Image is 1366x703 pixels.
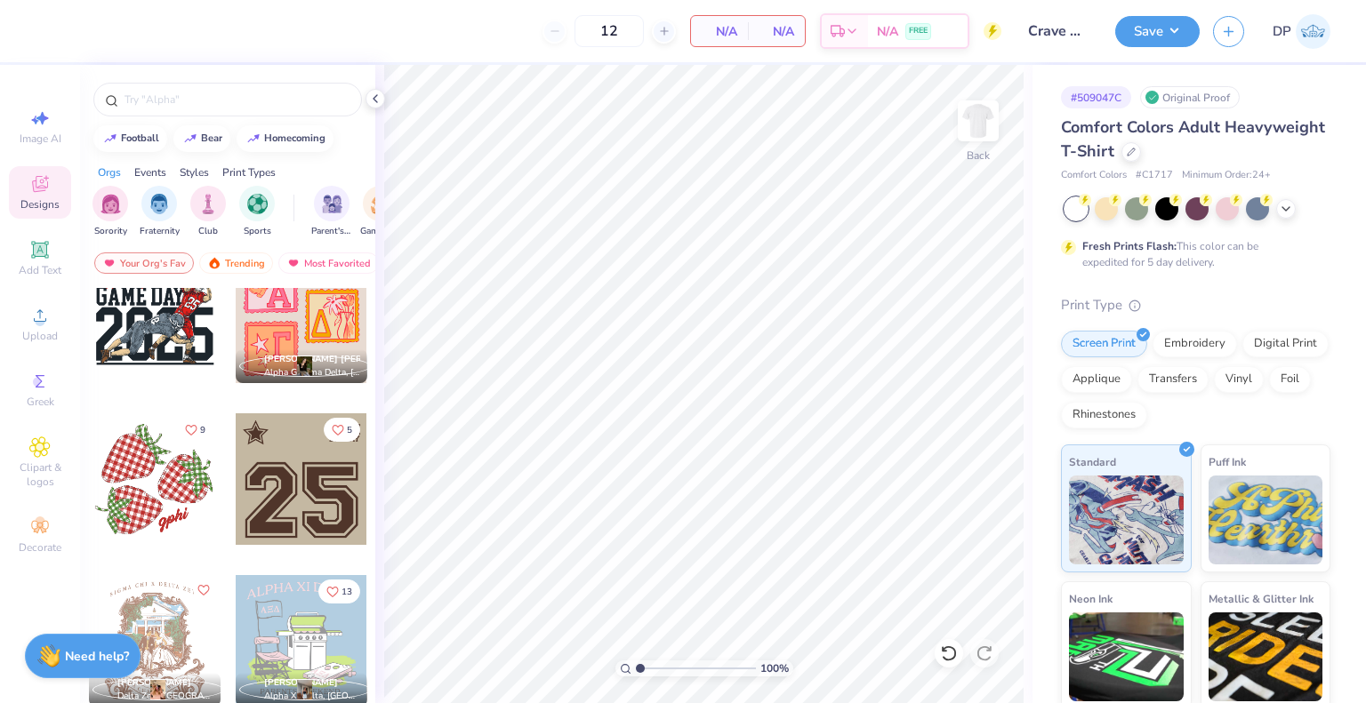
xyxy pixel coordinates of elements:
input: Try "Alpha" [123,91,350,108]
span: Sports [244,225,271,238]
div: football [121,133,159,143]
div: Back [967,148,990,164]
img: Back [960,103,996,139]
strong: Fresh Prints Flash: [1082,239,1177,253]
button: filter button [190,186,226,238]
span: Game Day [360,225,401,238]
div: This color can be expedited for 5 day delivery. [1082,238,1301,270]
div: Embroidery [1153,331,1237,357]
button: Like [318,579,360,603]
button: Like [324,418,360,442]
button: bear [173,125,230,152]
span: Add Text [19,263,61,277]
strong: Need help? [65,648,129,665]
div: filter for Fraternity [140,186,180,238]
button: homecoming [237,125,333,152]
input: Untitled Design [1015,13,1102,49]
span: 5 [347,426,352,435]
div: Trending [199,252,273,274]
button: filter button [140,186,180,238]
div: Styles [180,164,209,180]
span: Standard [1069,452,1116,471]
button: Like [193,579,214,601]
a: DP [1273,14,1330,49]
img: Sorority Image [100,194,121,214]
img: trend_line.gif [103,133,117,144]
div: Transfers [1137,366,1209,393]
div: Most Favorited [278,252,379,274]
img: Parent's Weekend Image [322,194,342,214]
img: most_fav.gif [102,257,117,269]
span: Comfort Colors Adult Heavyweight T-Shirt [1061,116,1325,162]
div: Applique [1061,366,1132,393]
span: [PERSON_NAME] [117,676,191,689]
span: 100 % [760,660,789,676]
button: filter button [311,186,352,238]
span: FREE [909,25,928,37]
img: Club Image [198,194,218,214]
span: N/A [702,22,737,41]
img: Puff Ink [1209,475,1323,564]
span: Fraternity [140,225,180,238]
img: trend_line.gif [183,133,197,144]
span: [PERSON_NAME] [264,676,338,689]
img: Deepanshu Pandey [1296,14,1330,49]
img: Fraternity Image [149,194,169,214]
span: Greek [27,395,54,409]
div: Your Org's Fav [94,252,194,274]
div: Events [134,164,166,180]
div: homecoming [264,133,325,143]
span: # C1717 [1136,168,1173,183]
div: filter for Club [190,186,226,238]
span: Comfort Colors [1061,168,1127,183]
img: Game Day Image [371,194,391,214]
span: Club [198,225,218,238]
img: Metallic & Glitter Ink [1209,612,1323,701]
button: filter button [239,186,275,238]
span: Metallic & Glitter Ink [1209,589,1314,608]
div: # 509047C [1061,86,1131,108]
div: filter for Sports [239,186,275,238]
img: Sports Image [247,194,268,214]
button: Save [1115,16,1200,47]
span: DP [1273,21,1291,42]
span: Designs [20,197,60,212]
img: most_fav.gif [286,257,301,269]
span: Puff Ink [1209,452,1246,471]
img: Neon Ink [1069,612,1184,701]
div: filter for Sorority [92,186,128,238]
span: [PERSON_NAME] [PERSON_NAME] [264,353,414,365]
img: Standard [1069,475,1184,564]
span: Alpha Xi Delta, [GEOGRAPHIC_DATA] [264,690,360,703]
span: N/A [759,22,794,41]
span: Sorority [94,225,127,238]
button: filter button [360,186,401,238]
button: filter button [92,186,128,238]
button: football [93,125,167,152]
span: 13 [341,587,352,596]
span: Neon Ink [1069,589,1113,608]
img: trend_line.gif [246,133,261,144]
span: Minimum Order: 24 + [1182,168,1271,183]
div: Foil [1269,366,1311,393]
span: N/A [877,22,898,41]
div: Print Types [222,164,276,180]
span: Parent's Weekend [311,225,352,238]
span: Upload [22,329,58,343]
div: Original Proof [1140,86,1240,108]
span: Clipart & logos [9,460,71,489]
div: Print Type [1061,295,1330,316]
div: bear [201,133,222,143]
img: trending.gif [207,257,221,269]
button: Like [177,418,213,442]
div: Screen Print [1061,331,1147,357]
div: Digital Print [1242,331,1329,357]
div: Orgs [98,164,121,180]
input: – – [575,15,644,47]
span: Image AI [20,132,61,146]
span: Alpha Gamma Delta, [GEOGRAPHIC_DATA][US_STATE] [264,366,360,379]
div: filter for Parent's Weekend [311,186,352,238]
div: Vinyl [1214,366,1264,393]
span: Decorate [19,540,61,555]
span: Delta Zeta, [GEOGRAPHIC_DATA] [117,690,213,703]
